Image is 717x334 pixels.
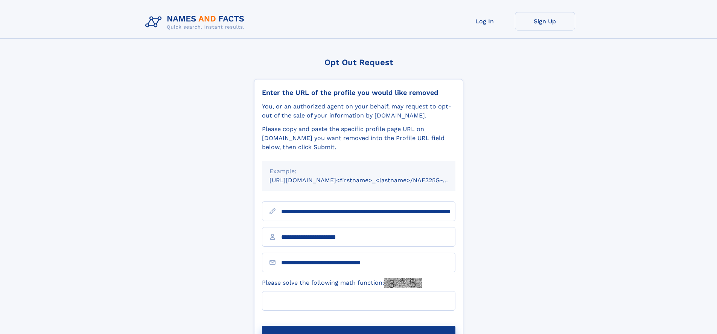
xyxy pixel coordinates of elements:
small: [URL][DOMAIN_NAME]<firstname>_<lastname>/NAF325G-xxxxxxxx [269,177,470,184]
a: Sign Up [515,12,575,31]
div: Please copy and paste the specific profile page URL on [DOMAIN_NAME] you want removed into the Pr... [262,125,455,152]
a: Log In [455,12,515,31]
img: Logo Names and Facts [142,12,251,32]
div: You, or an authorized agent on your behalf, may request to opt-out of the sale of your informatio... [262,102,455,120]
div: Example: [269,167,448,176]
div: Opt Out Request [254,58,463,67]
div: Enter the URL of the profile you would like removed [262,88,455,97]
label: Please solve the following math function: [262,278,422,288]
